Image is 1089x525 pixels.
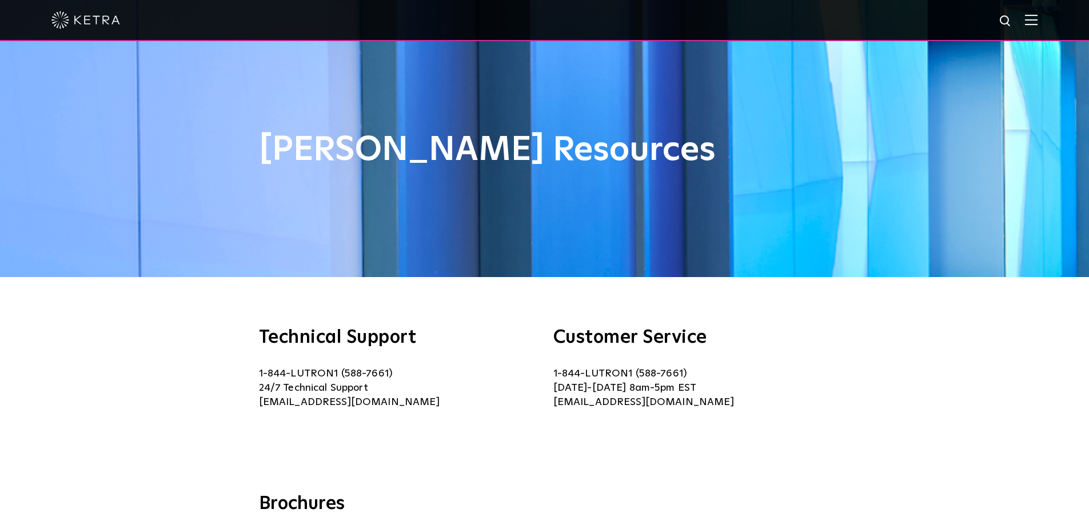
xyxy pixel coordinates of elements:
img: Hamburger%20Nav.svg [1025,14,1038,25]
h3: Customer Service [553,328,831,347]
a: [EMAIL_ADDRESS][DOMAIN_NAME] [259,397,440,407]
p: 1-844-LUTRON1 (588-7661) [DATE]-[DATE] 8am-5pm EST [EMAIL_ADDRESS][DOMAIN_NAME] [553,367,831,410]
p: 1-844-LUTRON1 (588-7661) 24/7 Technical Support [259,367,536,410]
h3: Technical Support [259,328,536,347]
h1: [PERSON_NAME] Resources [259,131,831,169]
img: search icon [999,14,1013,29]
img: ketra-logo-2019-white [51,11,120,29]
h3: Brochures [259,492,831,516]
